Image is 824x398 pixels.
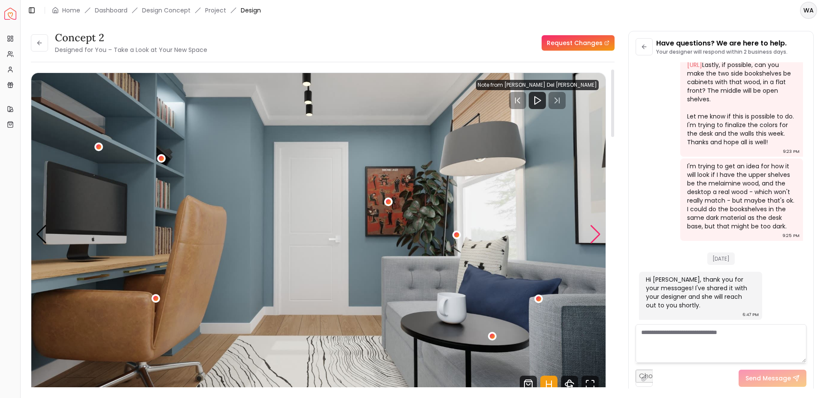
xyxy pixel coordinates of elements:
div: 9:23 PM [783,147,800,156]
h3: concept 2 [55,31,207,45]
div: Carousel [31,73,606,396]
div: I'm trying to get an idea for how it will look if I have the upper shelves be the melaimine wood,... [687,162,795,231]
p: Have questions? We are here to help. [656,38,788,49]
div: Hi [PERSON_NAME], thank you for your messages! I've shared it with your designer and she will rea... [646,275,754,310]
li: Design Concept [142,6,191,15]
svg: Fullscreen [582,376,599,393]
small: Designed for You – Take a Look at Your New Space [55,46,207,54]
svg: Hotspots Toggle [540,376,557,393]
button: WA [800,2,817,19]
div: Next slide [590,225,601,244]
div: Previous slide [36,225,47,244]
svg: 360 View [561,376,578,393]
div: 3 / 5 [31,73,606,396]
a: Dashboard [95,6,127,15]
span: WA [801,3,816,18]
a: Request Changes [542,35,615,51]
a: Spacejoy [4,8,16,20]
div: 9:25 PM [782,231,800,240]
svg: Shop Products from this design [520,376,537,393]
img: Spacejoy Logo [4,8,16,20]
nav: breadcrumb [52,6,261,15]
svg: Play [532,95,542,106]
a: Project [205,6,226,15]
div: 6:47 PM [742,310,759,319]
div: Note from [PERSON_NAME] Del [PERSON_NAME] [476,80,599,90]
p: Your designer will respond within 2 business days. [656,49,788,55]
span: [DATE] [707,252,735,265]
a: Home [62,6,80,15]
img: Design Render 3 [31,73,606,396]
span: Design [241,6,261,15]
